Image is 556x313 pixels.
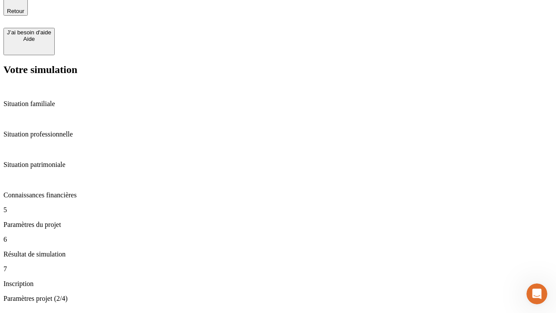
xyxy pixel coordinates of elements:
[3,28,55,55] button: J’ai besoin d'aideAide
[3,191,553,199] p: Connaissances financières
[3,236,553,243] p: 6
[3,250,553,258] p: Résultat de simulation
[3,280,553,288] p: Inscription
[3,295,553,303] p: Paramètres projet (2/4)
[3,221,553,229] p: Paramètres du projet
[3,130,553,138] p: Situation professionnelle
[3,100,553,108] p: Situation familiale
[7,8,24,14] span: Retour
[3,265,553,273] p: 7
[3,161,553,169] p: Situation patrimoniale
[526,283,547,304] iframe: Intercom live chat
[3,64,553,76] h2: Votre simulation
[3,206,553,214] p: 5
[7,36,51,42] div: Aide
[7,29,51,36] div: J’ai besoin d'aide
